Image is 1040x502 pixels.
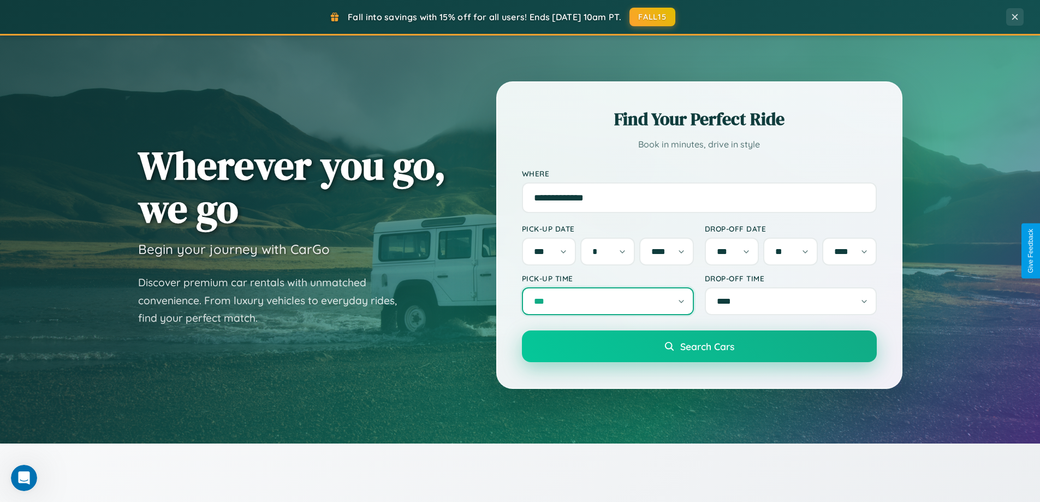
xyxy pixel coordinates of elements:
label: Pick-up Time [522,274,694,283]
h3: Begin your journey with CarGo [138,241,330,257]
h1: Wherever you go, we go [138,144,446,230]
label: Pick-up Date [522,224,694,233]
label: Drop-off Time [705,274,877,283]
h2: Find Your Perfect Ride [522,107,877,131]
iframe: Intercom live chat [11,465,37,491]
label: Where [522,169,877,178]
span: Search Cars [680,340,734,352]
button: FALL15 [629,8,675,26]
span: Fall into savings with 15% off for all users! Ends [DATE] 10am PT. [348,11,621,22]
div: Give Feedback [1027,229,1035,273]
p: Discover premium car rentals with unmatched convenience. From luxury vehicles to everyday rides, ... [138,274,411,327]
label: Drop-off Date [705,224,877,233]
p: Book in minutes, drive in style [522,137,877,152]
button: Search Cars [522,330,877,362]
